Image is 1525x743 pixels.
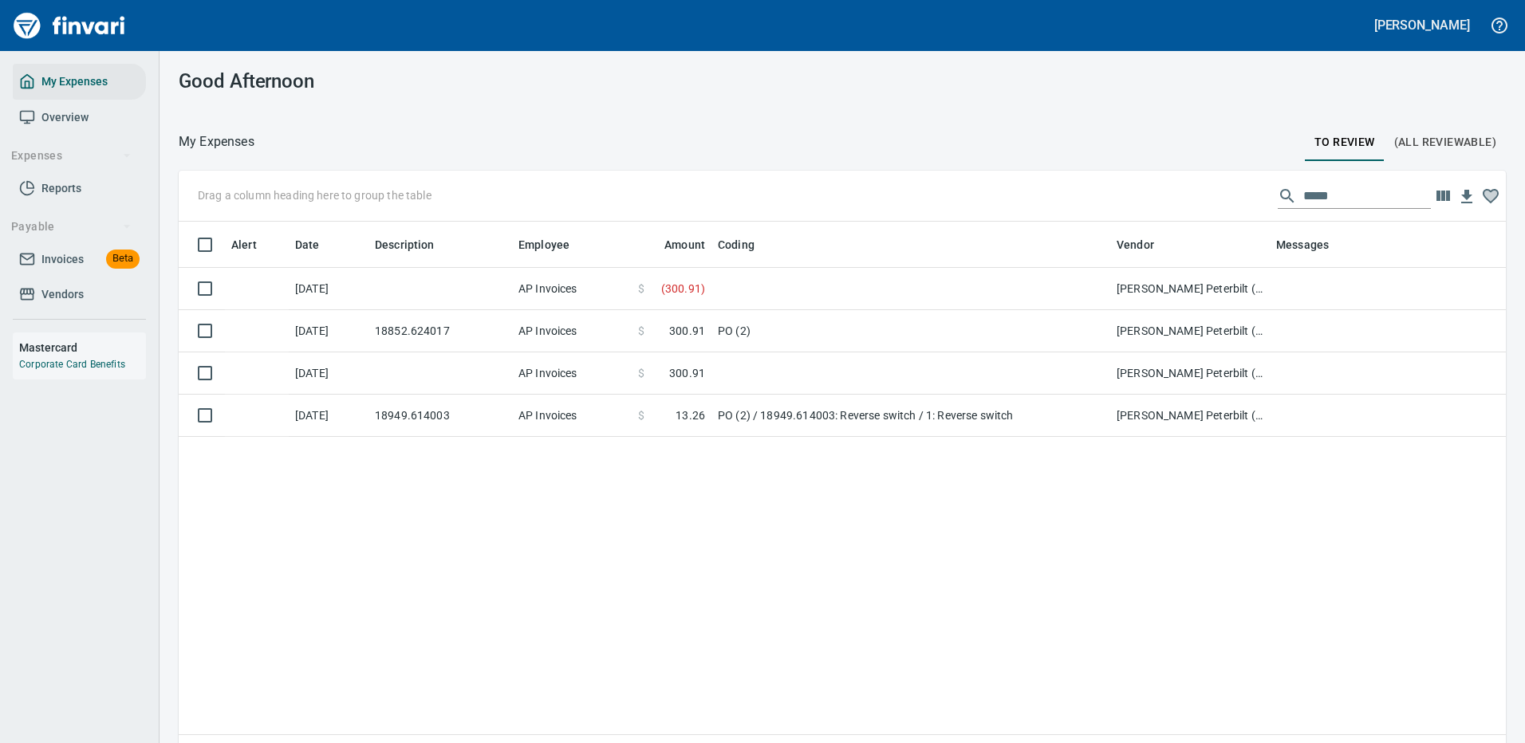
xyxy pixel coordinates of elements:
[676,407,705,423] span: 13.26
[661,281,705,297] span: ( 300.91 )
[1117,235,1154,254] span: Vendor
[664,235,705,254] span: Amount
[669,323,705,339] span: 300.91
[512,310,632,352] td: AP Invoices
[295,235,320,254] span: Date
[711,395,1110,437] td: PO (2) / 18949.614003: Reverse switch / 1: Reverse switch
[5,212,138,242] button: Payable
[11,217,132,237] span: Payable
[1374,17,1470,33] h5: [PERSON_NAME]
[10,6,129,45] img: Finvari
[19,359,125,370] a: Corporate Card Benefits
[1455,185,1479,209] button: Download Table
[13,100,146,136] a: Overview
[231,235,257,254] span: Alert
[718,235,755,254] span: Coding
[1110,310,1270,352] td: [PERSON_NAME] Peterbilt (1-38762)
[375,235,455,254] span: Description
[179,70,596,92] h3: Good Afternoon
[19,339,146,356] h6: Mastercard
[41,108,89,128] span: Overview
[638,407,644,423] span: $
[1370,13,1474,37] button: [PERSON_NAME]
[512,352,632,395] td: AP Invoices
[295,235,341,254] span: Date
[179,132,254,151] p: My Expenses
[1394,132,1496,152] span: (All Reviewable)
[198,187,431,203] p: Drag a column heading here to group the table
[13,277,146,313] a: Vendors
[718,235,775,254] span: Coding
[1314,132,1375,152] span: To Review
[1431,184,1455,208] button: Choose columns to display
[1276,235,1329,254] span: Messages
[231,235,278,254] span: Alert
[179,132,254,151] nav: breadcrumb
[638,281,644,297] span: $
[41,250,84,269] span: Invoices
[13,171,146,206] a: Reports
[638,365,644,381] span: $
[368,395,512,437] td: 18949.614003
[289,310,368,352] td: [DATE]
[638,323,644,339] span: $
[289,352,368,395] td: [DATE]
[1110,268,1270,310] td: [PERSON_NAME] Peterbilt (1-38762)
[512,268,632,310] td: AP Invoices
[1110,352,1270,395] td: [PERSON_NAME] Peterbilt (1-38762)
[5,141,138,171] button: Expenses
[289,395,368,437] td: [DATE]
[41,72,108,92] span: My Expenses
[512,395,632,437] td: AP Invoices
[375,235,435,254] span: Description
[1117,235,1175,254] span: Vendor
[518,235,569,254] span: Employee
[1110,395,1270,437] td: [PERSON_NAME] Peterbilt (1-38762)
[41,285,84,305] span: Vendors
[13,242,146,277] a: InvoicesBeta
[41,179,81,199] span: Reports
[1479,184,1503,208] button: Column choices favorited. Click to reset to default
[13,64,146,100] a: My Expenses
[644,235,705,254] span: Amount
[1276,235,1350,254] span: Messages
[518,235,590,254] span: Employee
[106,250,140,268] span: Beta
[711,310,1110,352] td: PO (2)
[11,146,132,166] span: Expenses
[368,310,512,352] td: 18852.624017
[669,365,705,381] span: 300.91
[289,268,368,310] td: [DATE]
